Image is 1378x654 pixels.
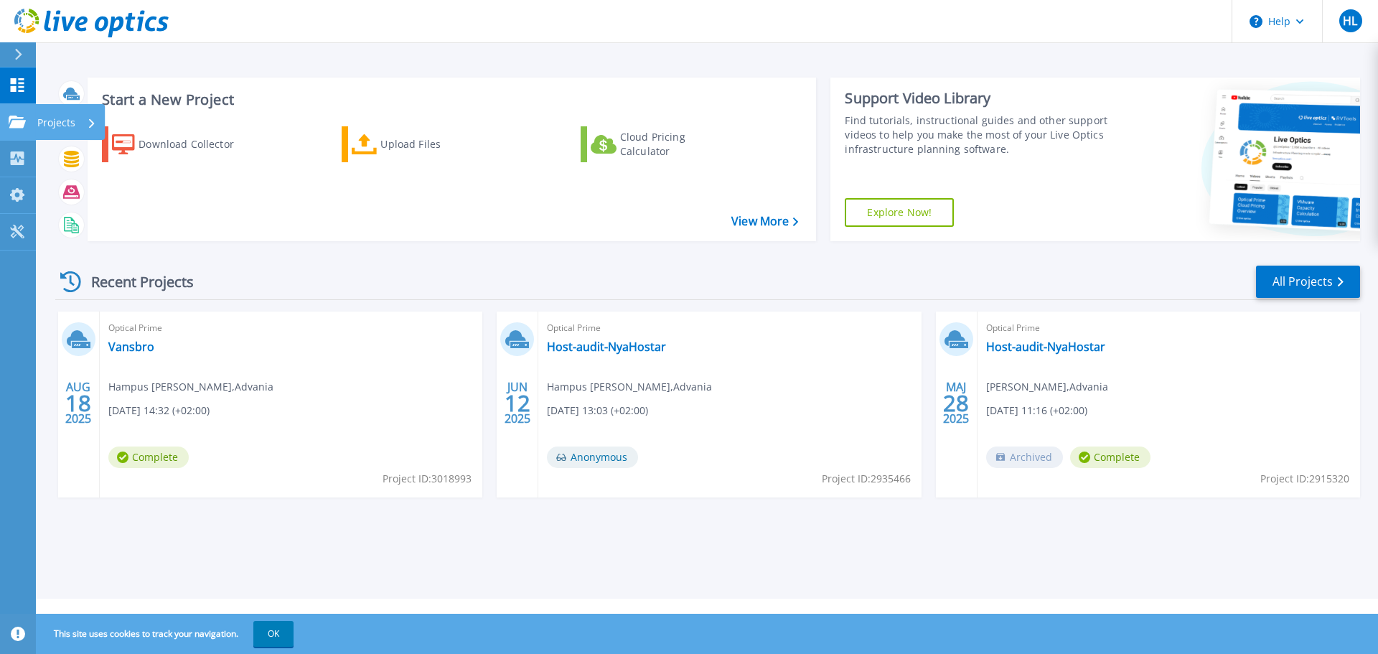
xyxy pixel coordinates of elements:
a: Cloud Pricing Calculator [581,126,741,162]
a: Download Collector [102,126,262,162]
span: Project ID: 2915320 [1260,471,1349,487]
div: Recent Projects [55,264,213,299]
div: Upload Files [380,130,495,159]
span: [DATE] 14:32 (+02:00) [108,403,210,419]
span: Project ID: 3018993 [383,471,472,487]
span: Project ID: 2935466 [822,471,911,487]
p: Projects [37,104,75,141]
span: [PERSON_NAME] , Advania [986,379,1108,395]
span: [DATE] 13:03 (+02:00) [547,403,648,419]
div: MAJ 2025 [942,377,970,429]
span: Complete [1070,447,1150,468]
a: All Projects [1256,266,1360,298]
span: [DATE] 11:16 (+02:00) [986,403,1087,419]
a: Vansbro [108,340,154,354]
a: Upload Files [342,126,502,162]
span: Optical Prime [108,320,474,336]
span: Complete [108,447,189,468]
div: Find tutorials, instructional guides and other support videos to help you make the most of your L... [845,113,1115,157]
div: Download Collector [139,130,253,159]
a: Host-audit-NyaHostar [547,340,666,354]
span: 28 [943,397,969,409]
span: Hampus [PERSON_NAME] , Advania [108,379,273,395]
span: 12 [505,397,530,409]
span: Anonymous [547,447,638,468]
div: Support Video Library [845,89,1115,108]
a: Host-audit-NyaHostar [986,340,1105,354]
span: This site uses cookies to track your navigation. [39,621,294,647]
span: Archived [986,447,1063,468]
button: OK [253,621,294,647]
a: View More [731,215,798,228]
span: HL [1343,15,1357,27]
span: 18 [65,397,91,409]
span: Optical Prime [986,320,1351,336]
h3: Start a New Project [102,92,798,108]
div: JUN 2025 [504,377,531,429]
a: Explore Now! [845,198,954,227]
span: Optical Prime [547,320,912,336]
span: Hampus [PERSON_NAME] , Advania [547,379,712,395]
div: Cloud Pricing Calculator [620,130,735,159]
div: AUG 2025 [65,377,92,429]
